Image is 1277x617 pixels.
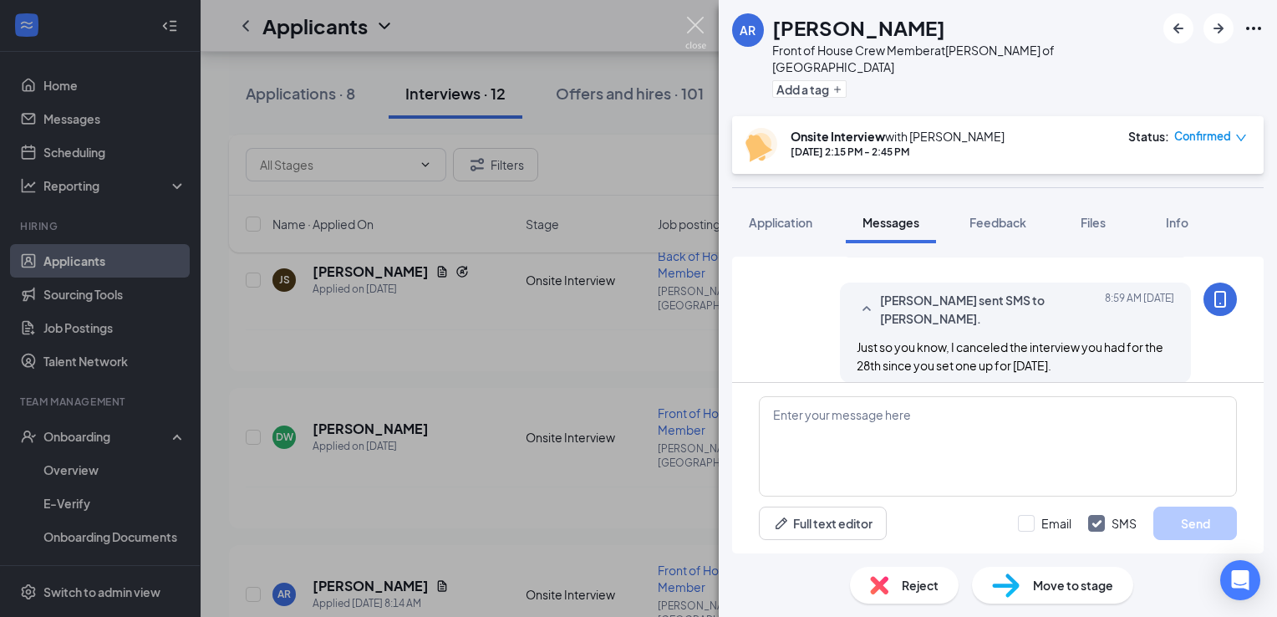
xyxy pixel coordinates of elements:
span: Messages [862,215,919,230]
svg: Plus [832,84,842,94]
span: Application [749,215,812,230]
button: PlusAdd a tag [772,80,847,98]
svg: SmallChevronUp [857,299,877,319]
span: Move to stage [1033,576,1113,594]
span: Info [1166,215,1188,230]
span: down [1235,132,1247,144]
div: Open Intercom Messenger [1220,560,1260,600]
div: [DATE] 2:15 PM - 2:45 PM [791,145,1005,159]
svg: MobileSms [1210,289,1230,309]
button: ArrowRight [1203,13,1234,43]
svg: Ellipses [1244,18,1264,38]
svg: ArrowRight [1208,18,1229,38]
span: Files [1081,215,1106,230]
svg: Pen [773,515,790,532]
div: Front of House Crew Member at [PERSON_NAME] of [GEOGRAPHIC_DATA] [772,42,1155,75]
b: Onsite Interview [791,129,885,144]
span: Confirmed [1174,128,1231,145]
div: AR [740,22,756,38]
span: [PERSON_NAME] sent SMS to [PERSON_NAME]. [880,291,1099,328]
span: Reject [902,576,939,594]
h1: [PERSON_NAME] [772,13,945,42]
button: Send [1153,507,1237,540]
button: Full text editorPen [759,507,887,540]
button: ArrowLeftNew [1163,13,1193,43]
div: with [PERSON_NAME] [791,128,1005,145]
span: Feedback [969,215,1026,230]
svg: ArrowLeftNew [1168,18,1188,38]
span: Just so you know, I canceled the interview you had for the 28th since you set one up for [DATE]. [857,339,1163,373]
div: Status : [1128,128,1169,145]
span: [DATE] 8:59 AM [1105,291,1174,328]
